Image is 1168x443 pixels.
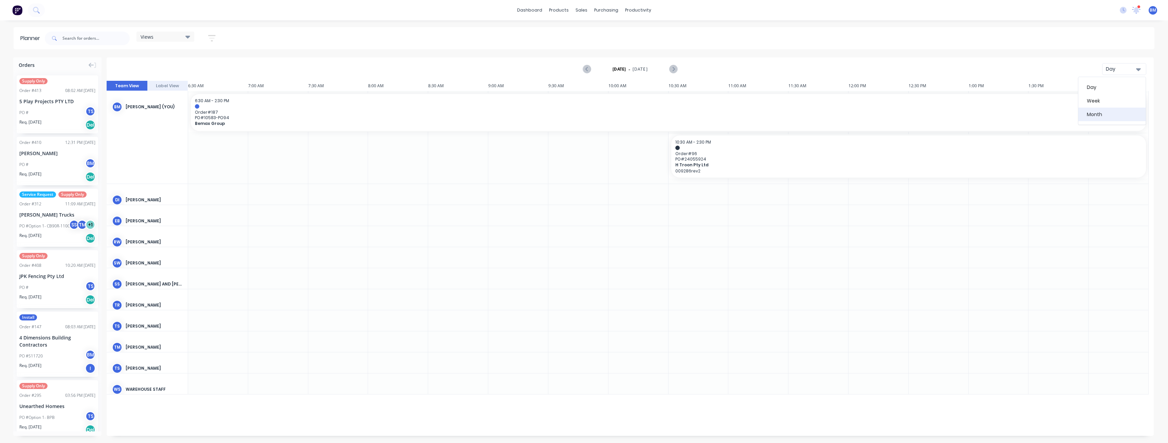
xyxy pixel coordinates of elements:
[788,81,848,91] div: 11:30 AM
[195,110,1142,115] span: Order # 187
[19,223,70,229] div: PO #Option 1- CB90R-1100
[62,32,130,45] input: Search for orders...
[633,66,648,72] span: [DATE]
[112,300,122,310] div: TR
[19,383,48,389] span: Supply Only
[248,81,308,91] div: 7:00 AM
[19,61,35,69] span: Orders
[188,81,248,91] div: 6:30 AM
[65,262,95,269] div: 10:20 AM [DATE]
[19,211,95,218] div: [PERSON_NAME] Trucks
[548,81,608,91] div: 9:30 AM
[85,158,95,168] div: BM
[1150,7,1156,13] span: BM
[1078,94,1146,108] div: Week
[19,403,95,410] div: Unearthed Homees
[195,98,229,104] span: 6:30 AM - 2:30 PM
[126,302,182,308] div: [PERSON_NAME]
[85,106,95,116] div: TS
[85,350,95,360] div: BM
[19,353,43,359] div: PO #511720
[19,110,29,116] div: PO #
[613,66,626,72] strong: [DATE]
[19,324,41,330] div: Order # 147
[126,104,182,110] div: [PERSON_NAME] (You)
[126,281,182,287] div: [PERSON_NAME] and [PERSON_NAME]
[65,392,95,399] div: 03:56 PM [DATE]
[19,162,29,168] div: PO #
[112,321,122,331] div: TS
[19,334,95,348] div: 4 Dimensions Building Contractors
[85,172,95,182] div: Del
[19,424,41,430] span: Req. [DATE]
[77,220,87,230] div: TM
[195,115,1142,120] span: PO # 10583-PO94
[85,411,95,421] div: TS
[85,425,95,435] div: Del
[19,88,41,94] div: Order # 413
[1078,108,1146,121] div: Month
[909,81,969,91] div: 12:30 PM
[19,201,41,207] div: Order # 312
[58,191,87,198] span: Supply Only
[12,5,22,15] img: Factory
[675,162,1095,167] span: H Troon Pty Ltd
[728,81,788,91] div: 11:00 AM
[19,233,41,239] span: Req. [DATE]
[19,253,48,259] span: Supply Only
[583,65,591,73] button: Previous page
[546,5,572,15] div: products
[112,195,122,205] div: DI
[85,120,95,130] div: Del
[368,81,428,91] div: 8:00 AM
[126,197,182,203] div: [PERSON_NAME]
[112,216,122,226] div: EB
[85,233,95,243] div: Del
[19,294,41,300] span: Req. [DATE]
[1078,80,1146,94] div: Day
[112,237,122,247] div: RW
[112,258,122,268] div: SW
[591,5,622,15] div: purchasing
[428,81,488,91] div: 8:30 AM
[669,65,677,73] button: Next page
[19,191,56,198] span: Service Request
[126,365,182,371] div: [PERSON_NAME]
[19,171,41,177] span: Req. [DATE]
[19,392,41,399] div: Order # 295
[19,119,41,125] span: Req. [DATE]
[195,121,1047,126] span: Bemax Group
[19,262,41,269] div: Order # 408
[608,81,669,91] div: 10:00 AM
[19,273,95,280] div: JPK Fencing Pty Ltd
[572,5,591,15] div: sales
[107,81,147,91] button: Team View
[848,81,909,91] div: 12:00 PM
[147,81,188,91] button: Label View
[126,344,182,350] div: [PERSON_NAME]
[675,139,711,145] span: 10:30 AM - 2:30 PM
[126,260,182,266] div: [PERSON_NAME]
[65,140,95,146] div: 12:31 PM [DATE]
[669,81,729,91] div: 10:30 AM
[65,201,95,207] div: 11:09 AM [DATE]
[112,384,122,394] div: WS
[85,220,95,230] div: + 1
[20,34,43,42] div: Planner
[126,218,182,224] div: [PERSON_NAME]
[112,102,122,112] div: BM
[112,342,122,352] div: TM
[112,363,122,373] div: TS
[19,284,29,291] div: PO #
[19,363,41,369] span: Req. [DATE]
[126,323,182,329] div: [PERSON_NAME]
[675,156,1142,162] span: PO # 24055924
[675,168,1142,173] p: 009286rev2
[85,363,95,373] div: I
[85,295,95,305] div: Del
[514,5,546,15] a: dashboard
[1028,81,1089,91] div: 1:30 PM
[65,324,95,330] div: 08:03 AM [DATE]
[19,98,95,105] div: 5 Play Projects PTY LTD
[1106,66,1137,73] div: Day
